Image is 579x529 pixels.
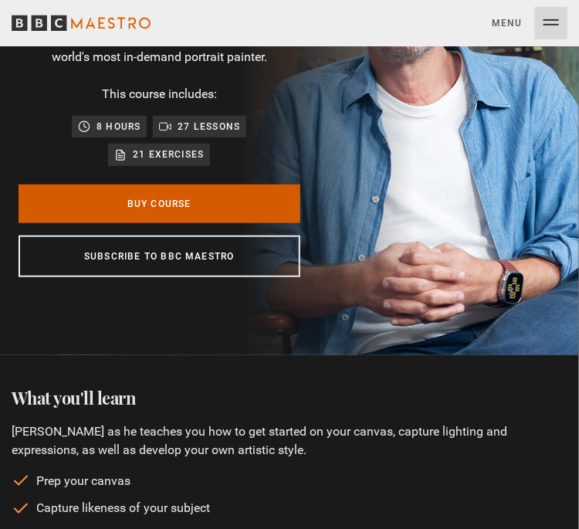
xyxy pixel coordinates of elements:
p: Approach your canvas with confidence with the world's most in-demand portrait painter. [19,29,300,66]
p: This course includes: [102,85,217,103]
a: Buy Course [19,185,300,223]
button: Toggle navigation [492,7,567,39]
li: Capture likeness of your subject [12,500,567,518]
li: Prep your canvas [12,472,567,490]
a: Subscribe to BBC Maestro [19,236,300,277]
p: 21 exercises [133,147,204,162]
p: 27 lessons [178,119,240,134]
svg: BBC Maestro [12,12,151,35]
h2: What you'll learn [12,386,567,410]
p: [PERSON_NAME] as he teaches you how to get started on your canvas, capture lighting and expressio... [12,422,567,459]
p: 8 hours [96,119,141,134]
